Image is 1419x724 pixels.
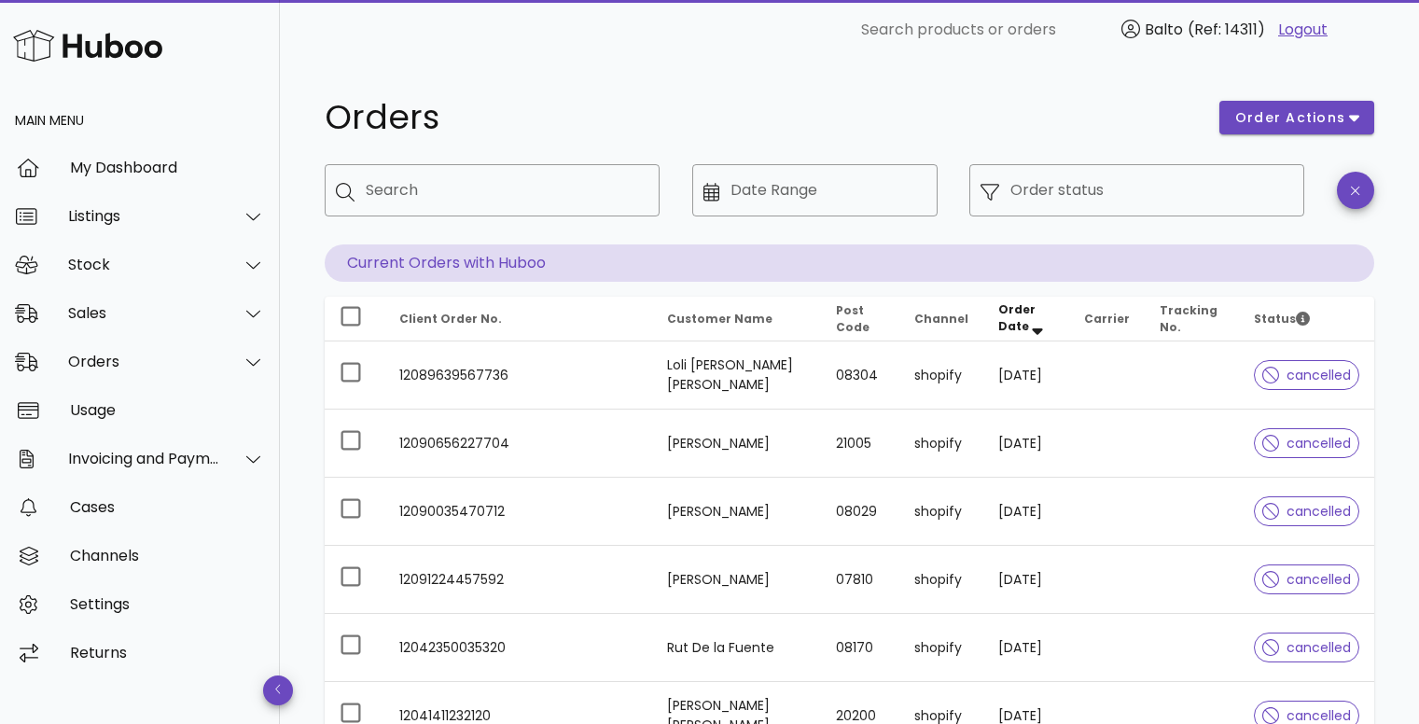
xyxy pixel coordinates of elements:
[1262,505,1351,518] span: cancelled
[70,547,265,564] div: Channels
[1278,19,1328,41] a: Logout
[70,401,265,419] div: Usage
[652,546,821,614] td: [PERSON_NAME]
[899,410,983,478] td: shopify
[899,614,983,682] td: shopify
[652,297,821,341] th: Customer Name
[1262,369,1351,382] span: cancelled
[983,614,1069,682] td: [DATE]
[384,614,652,682] td: 12042350035320
[652,478,821,546] td: [PERSON_NAME]
[1239,297,1374,341] th: Status
[1219,101,1374,134] button: order actions
[325,101,1197,134] h1: Orders
[1262,573,1351,586] span: cancelled
[983,478,1069,546] td: [DATE]
[983,341,1069,410] td: [DATE]
[70,595,265,613] div: Settings
[1145,297,1239,341] th: Tracking No.
[821,546,899,614] td: 07810
[899,341,983,410] td: shopify
[983,297,1069,341] th: Order Date: Sorted descending. Activate to remove sorting.
[899,297,983,341] th: Channel
[384,410,652,478] td: 12090656227704
[652,410,821,478] td: [PERSON_NAME]
[68,304,220,322] div: Sales
[899,546,983,614] td: shopify
[1069,297,1145,341] th: Carrier
[821,410,899,478] td: 21005
[1160,302,1217,335] span: Tracking No.
[70,498,265,516] div: Cases
[667,311,772,327] span: Customer Name
[821,614,899,682] td: 08170
[821,478,899,546] td: 08029
[68,450,220,467] div: Invoicing and Payments
[70,644,265,661] div: Returns
[821,341,899,410] td: 08304
[68,353,220,370] div: Orders
[1188,19,1265,40] span: (Ref: 14311)
[1262,709,1351,722] span: cancelled
[70,159,265,176] div: My Dashboard
[399,311,502,327] span: Client Order No.
[652,341,821,410] td: Loli [PERSON_NAME] [PERSON_NAME]
[1262,437,1351,450] span: cancelled
[68,256,220,273] div: Stock
[836,302,869,335] span: Post Code
[384,478,652,546] td: 12090035470712
[13,25,162,65] img: Huboo Logo
[652,614,821,682] td: Rut De la Fuente
[1234,108,1346,128] span: order actions
[1262,641,1351,654] span: cancelled
[914,311,968,327] span: Channel
[384,546,652,614] td: 12091224457592
[1145,19,1183,40] span: Balto
[821,297,899,341] th: Post Code
[68,207,220,225] div: Listings
[1254,311,1310,327] span: Status
[384,341,652,410] td: 12089639567736
[983,546,1069,614] td: [DATE]
[384,297,652,341] th: Client Order No.
[983,410,1069,478] td: [DATE]
[998,301,1036,334] span: Order Date
[325,244,1374,282] p: Current Orders with Huboo
[899,478,983,546] td: shopify
[1084,311,1130,327] span: Carrier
